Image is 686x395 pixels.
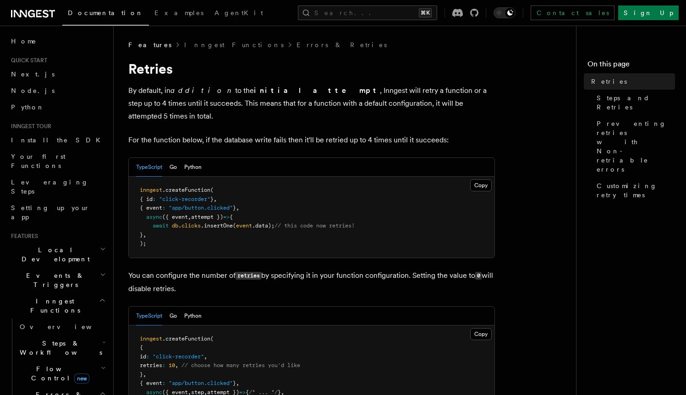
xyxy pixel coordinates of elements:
[184,158,202,177] button: Python
[140,196,153,202] span: { id
[214,9,263,16] span: AgentKit
[128,134,495,146] p: For the function below, if the database write fails then it'll be retried up to 4 times until it ...
[587,73,675,90] a: Retries
[210,187,214,193] span: (
[140,362,162,368] span: retries
[7,33,108,49] a: Home
[184,40,284,49] a: Inngest Functions
[143,232,146,238] span: ,
[11,103,44,111] span: Python
[210,335,214,342] span: (
[470,179,492,191] button: Copy
[7,174,108,200] a: Leveraging Steps
[296,40,387,49] a: Errors & Retries
[162,205,165,211] span: :
[236,380,239,386] span: ,
[128,269,495,295] p: You can configure the number of by specifying it in your function configuration. Setting the valu...
[209,3,269,25] a: AgentKit
[236,222,252,229] span: event
[169,362,175,368] span: 10
[162,380,165,386] span: :
[494,7,516,18] button: Toggle dark mode
[11,153,66,169] span: Your first Functions
[7,271,100,289] span: Events & Triggers
[169,380,233,386] span: "app/button.clicked"
[531,5,615,20] a: Contact sales
[169,205,233,211] span: "app/button.clicked"
[159,196,210,202] span: "click-recorder"
[11,204,90,221] span: Setting up your app
[419,8,432,17] kbd: ⌘K
[16,319,108,335] a: Overview
[7,132,108,148] a: Install the SDK
[7,267,108,293] button: Events & Triggers
[191,214,223,220] span: attempt })
[233,380,236,386] span: }
[274,222,355,229] span: // this code now retries!
[236,205,239,211] span: ,
[162,214,188,220] span: ({ event
[146,353,149,360] span: :
[597,93,675,112] span: Steps and Retries
[162,362,165,368] span: :
[136,307,162,325] button: TypeScript
[153,222,169,229] span: await
[184,307,202,325] button: Python
[593,115,675,178] a: Preventing retries with Non-retriable errors
[201,222,233,229] span: .insertOne
[140,344,143,351] span: {
[593,90,675,115] a: Steps and Retries
[587,59,675,73] h4: On this page
[11,179,88,195] span: Leveraging Steps
[170,86,235,95] em: addition
[233,205,236,211] span: }
[16,361,108,386] button: Flow Controlnew
[140,380,162,386] span: { event
[154,9,203,16] span: Examples
[236,272,261,280] code: retries
[16,364,101,383] span: Flow Control
[143,371,146,378] span: ,
[223,214,230,220] span: =>
[62,3,149,26] a: Documentation
[74,373,89,384] span: new
[188,214,191,220] span: ,
[140,205,162,211] span: { event
[140,371,143,378] span: }
[7,200,108,225] a: Setting up your app
[254,86,380,95] strong: initial attempt
[7,99,108,115] a: Python
[7,82,108,99] a: Node.js
[136,158,162,177] button: TypeScript
[128,60,495,77] h1: Retries
[233,222,236,229] span: (
[7,245,100,264] span: Local Development
[7,66,108,82] a: Next.js
[20,323,114,330] span: Overview
[7,57,47,64] span: Quick start
[11,37,37,46] span: Home
[68,9,143,16] span: Documentation
[618,5,679,20] a: Sign Up
[475,272,482,280] code: 0
[16,335,108,361] button: Steps & Workflows
[178,222,181,229] span: .
[7,293,108,319] button: Inngest Functions
[140,187,162,193] span: inngest
[7,233,38,240] span: Features
[11,136,106,144] span: Install the SDK
[153,196,156,202] span: :
[162,335,210,342] span: .createFunction
[170,307,177,325] button: Go
[7,123,51,130] span: Inngest tour
[140,240,146,247] span: );
[7,148,108,174] a: Your first Functions
[11,70,55,78] span: Next.js
[11,87,55,94] span: Node.js
[16,339,102,357] span: Steps & Workflows
[170,158,177,177] button: Go
[593,178,675,203] a: Customizing retry times
[153,353,204,360] span: "click-recorder"
[128,40,171,49] span: Features
[597,181,675,200] span: Customizing retry times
